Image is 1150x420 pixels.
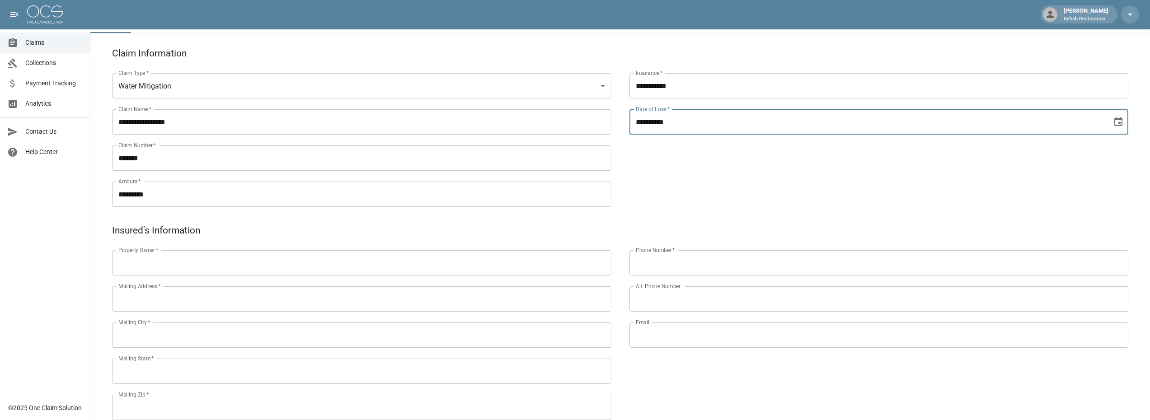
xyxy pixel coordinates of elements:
[1060,6,1112,23] div: [PERSON_NAME]
[25,38,83,47] span: Claims
[636,105,670,113] label: Date of Loss
[118,318,150,326] label: Mailing City
[118,355,154,362] label: Mailing State
[25,127,83,136] span: Contact Us
[112,73,611,98] div: Water Mitigation
[118,141,156,149] label: Claim Number
[1109,113,1127,131] button: Choose date, selected date is Sep 21, 2025
[5,5,23,23] button: open drawer
[636,69,662,77] label: Insurance
[636,282,681,290] label: Alt. Phone Number
[8,403,82,412] div: © 2025 One Claim Solution
[25,58,83,68] span: Collections
[118,105,151,113] label: Claim Name
[118,246,159,254] label: Property Owner
[25,147,83,157] span: Help Center
[118,69,149,77] label: Claim Type
[118,177,141,185] label: Amount
[636,246,675,254] label: Phone Number
[1064,15,1108,23] p: Rehab Restoration
[25,79,83,88] span: Payment Tracking
[636,318,649,326] label: Email
[118,282,160,290] label: Mailing Address
[118,391,149,398] label: Mailing Zip
[27,5,63,23] img: ocs-logo-white-transparent.png
[25,99,83,108] span: Analytics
